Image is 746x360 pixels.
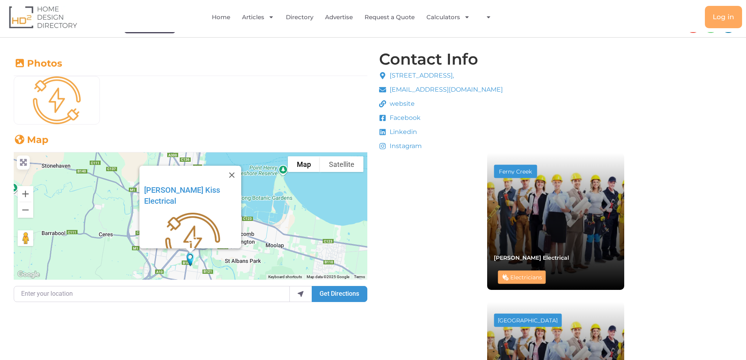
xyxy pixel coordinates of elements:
[16,270,42,280] a: Open this area in Google Maps (opens a new window)
[144,213,241,268] img: Mask group (5)
[152,8,558,26] nav: Menu
[16,270,42,280] img: Google
[222,166,241,185] button: Close
[354,275,365,279] a: Terms (opens in new tab)
[307,275,349,279] span: Map data ©2025 Google
[388,127,417,137] span: Linkedin
[18,230,33,246] button: Drag Pegman onto the map to open Street View
[388,99,415,109] span: website
[286,8,313,26] a: Directory
[289,286,312,302] div: use my location
[379,85,503,94] a: [EMAIL_ADDRESS][DOMAIN_NAME]
[498,168,533,174] div: Ferny Creek
[18,202,33,218] button: Zoom out
[312,286,367,302] button: Get Directions
[242,8,274,26] a: Articles
[365,8,415,26] a: Request a Quote
[498,317,558,323] div: [GEOGRAPHIC_DATA]
[320,156,363,172] button: Show satellite imagery
[183,250,197,270] div: Thompson Kiss Electrical
[379,51,478,67] h4: Contact Info
[510,273,542,280] a: Electricians
[705,6,742,28] a: Log in
[14,134,49,145] a: Map
[388,85,503,94] span: [EMAIL_ADDRESS][DOMAIN_NAME]
[268,274,302,280] button: Keyboard shortcuts
[713,14,734,20] span: Log in
[388,113,421,123] span: Facebook
[14,58,62,69] a: Photos
[212,8,230,26] a: Home
[14,76,99,124] img: Mask group (5)
[288,156,320,172] button: Show street map
[325,8,353,26] a: Advertise
[426,8,470,26] a: Calculators
[388,141,422,151] span: Instagram
[18,186,33,202] button: Zoom in
[14,286,290,302] input: Enter your location
[388,71,454,80] span: [STREET_ADDRESS],
[494,254,569,261] a: [PERSON_NAME] Electrical
[144,185,220,206] a: [PERSON_NAME] Kiss Electrical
